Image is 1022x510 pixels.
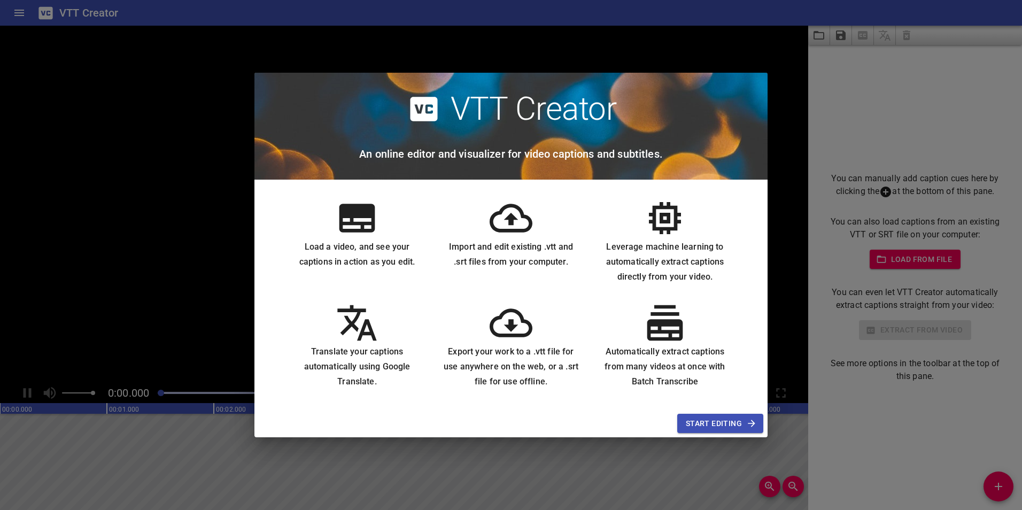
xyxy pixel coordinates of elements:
h6: Load a video, and see your captions in action as you edit. [289,239,425,269]
h6: Translate your captions automatically using Google Translate. [289,344,425,389]
h6: Automatically extract captions from many videos at once with Batch Transcribe [597,344,733,389]
h2: VTT Creator [451,90,617,128]
h6: Export your work to a .vtt file for use anywhere on the web, or a .srt file for use offline. [443,344,579,389]
h6: Import and edit existing .vtt and .srt files from your computer. [443,239,579,269]
h6: Leverage machine learning to automatically extract captions directly from your video. [597,239,733,284]
button: Start Editing [677,414,763,434]
h6: An online editor and visualizer for video captions and subtitles. [359,145,663,163]
span: Start Editing [686,417,755,430]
